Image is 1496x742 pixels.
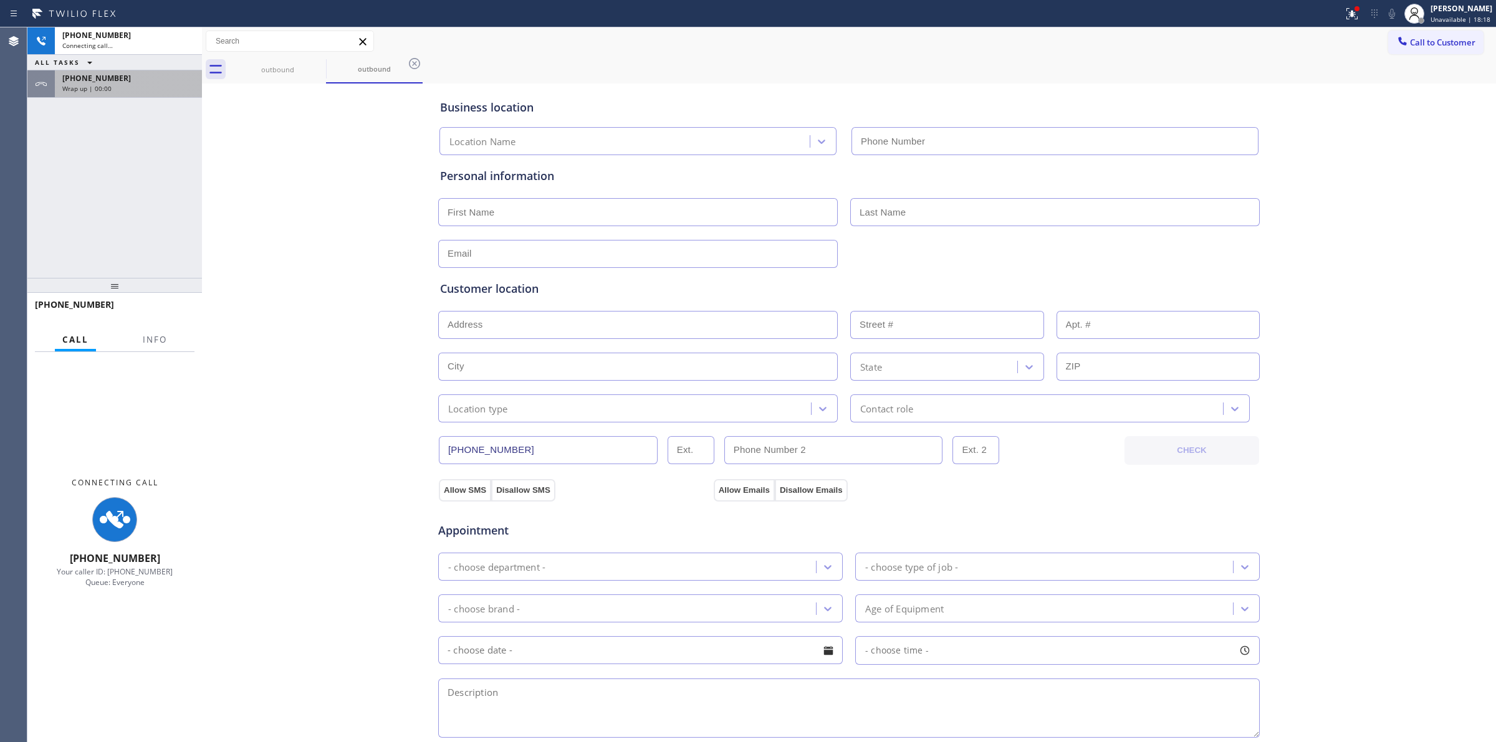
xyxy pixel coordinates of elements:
span: ALL TASKS [35,58,80,67]
button: Call to Customer [1388,31,1484,54]
div: - choose brand - [448,601,520,616]
span: Connecting Call [72,477,158,488]
div: [PERSON_NAME] [1431,3,1492,14]
input: Phone Number [439,436,658,464]
button: Call [55,328,96,352]
span: Wrap up | 00:00 [62,84,112,93]
span: Unavailable | 18:18 [1431,15,1490,24]
input: Address [438,311,838,339]
div: State [860,359,882,374]
button: Mute [1383,5,1401,22]
div: Contact role [860,401,913,416]
span: Call [62,334,89,345]
button: Allow SMS [439,479,491,502]
div: outbound [327,64,421,74]
input: Last Name [850,198,1260,226]
input: City [438,353,838,381]
span: Your caller ID: [PHONE_NUMBER] Queue: Everyone [57,566,173,587]
span: [PHONE_NUMBER] [62,73,131,83]
input: Ext. 2 [952,436,999,464]
div: - choose type of job - [865,559,958,574]
button: Allow Emails [714,479,775,502]
div: Customer location [440,280,1258,297]
div: Location Name [449,135,516,149]
input: ZIP [1057,353,1260,381]
input: - choose date - [438,636,843,664]
div: Personal information [440,168,1258,184]
span: [PHONE_NUMBER] [35,298,114,310]
input: Email [438,240,838,268]
button: Disallow SMS [491,479,555,502]
input: Phone Number 2 [724,436,943,464]
button: CHECK [1124,436,1259,465]
span: [PHONE_NUMBER] [70,551,160,565]
button: ALL TASKS [27,55,105,70]
input: Street # [850,311,1044,339]
button: Disallow Emails [775,479,848,502]
input: Search [206,31,373,51]
span: - choose time - [865,644,929,656]
span: Info [143,334,167,345]
input: Phone Number [851,127,1259,155]
input: First Name [438,198,838,226]
button: Info [135,328,175,352]
span: Call to Customer [1410,37,1475,48]
div: Location type [448,401,508,416]
span: Connecting call… [62,41,113,50]
div: Business location [440,99,1258,116]
input: Apt. # [1057,311,1260,339]
div: outbound [231,65,325,74]
input: Ext. [668,436,714,464]
div: Age of Equipment [865,601,944,616]
div: - choose department - [448,559,545,574]
span: Appointment [438,522,711,539]
span: [PHONE_NUMBER] [62,30,131,40]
